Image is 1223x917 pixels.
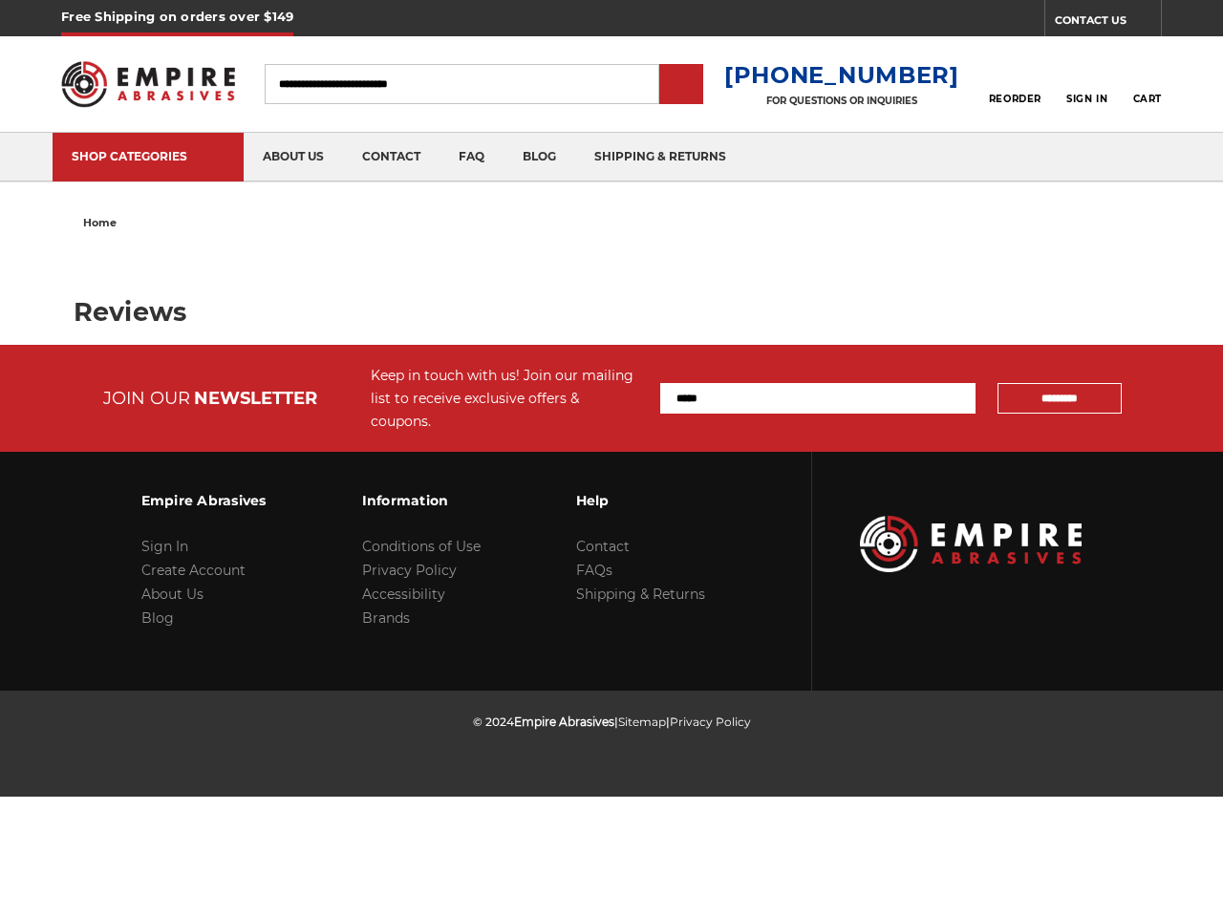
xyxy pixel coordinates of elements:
[1066,93,1107,105] span: Sign In
[371,364,641,433] div: Keep in touch with us! Join our mailing list to receive exclusive offers & coupons.
[440,133,504,181] a: faq
[989,93,1041,105] span: Reorder
[244,133,343,181] a: about us
[1133,93,1162,105] span: Cart
[1055,10,1161,36] a: CONTACT US
[670,714,751,729] a: Privacy Policy
[576,480,705,521] h3: Help
[576,538,630,555] a: Contact
[860,516,1083,573] img: Empire Abrasives Logo Image
[989,63,1041,104] a: Reorder
[576,586,705,603] a: Shipping & Returns
[514,714,614,729] span: Empire Abrasives
[724,95,959,107] p: FOR QUESTIONS OR INQUIRIES
[141,562,246,579] a: Create Account
[473,710,751,734] p: © 2024 | |
[72,149,225,163] div: SHOP CATEGORIES
[504,133,575,181] a: blog
[141,586,204,603] a: About Us
[362,538,481,555] a: Conditions of Use
[362,609,410,627] a: Brands
[74,299,1150,325] h1: Reviews
[362,480,481,521] h3: Information
[362,586,445,603] a: Accessibility
[362,562,457,579] a: Privacy Policy
[61,50,235,117] img: Empire Abrasives
[194,388,317,409] span: NEWSLETTER
[141,609,174,627] a: Blog
[575,133,745,181] a: shipping & returns
[343,133,440,181] a: contact
[141,538,188,555] a: Sign In
[83,216,117,229] span: home
[576,562,612,579] a: FAQs
[618,714,666,729] a: Sitemap
[103,388,190,409] span: JOIN OUR
[1133,63,1162,105] a: Cart
[662,66,700,104] input: Submit
[141,480,267,521] h3: Empire Abrasives
[724,61,959,89] a: [PHONE_NUMBER]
